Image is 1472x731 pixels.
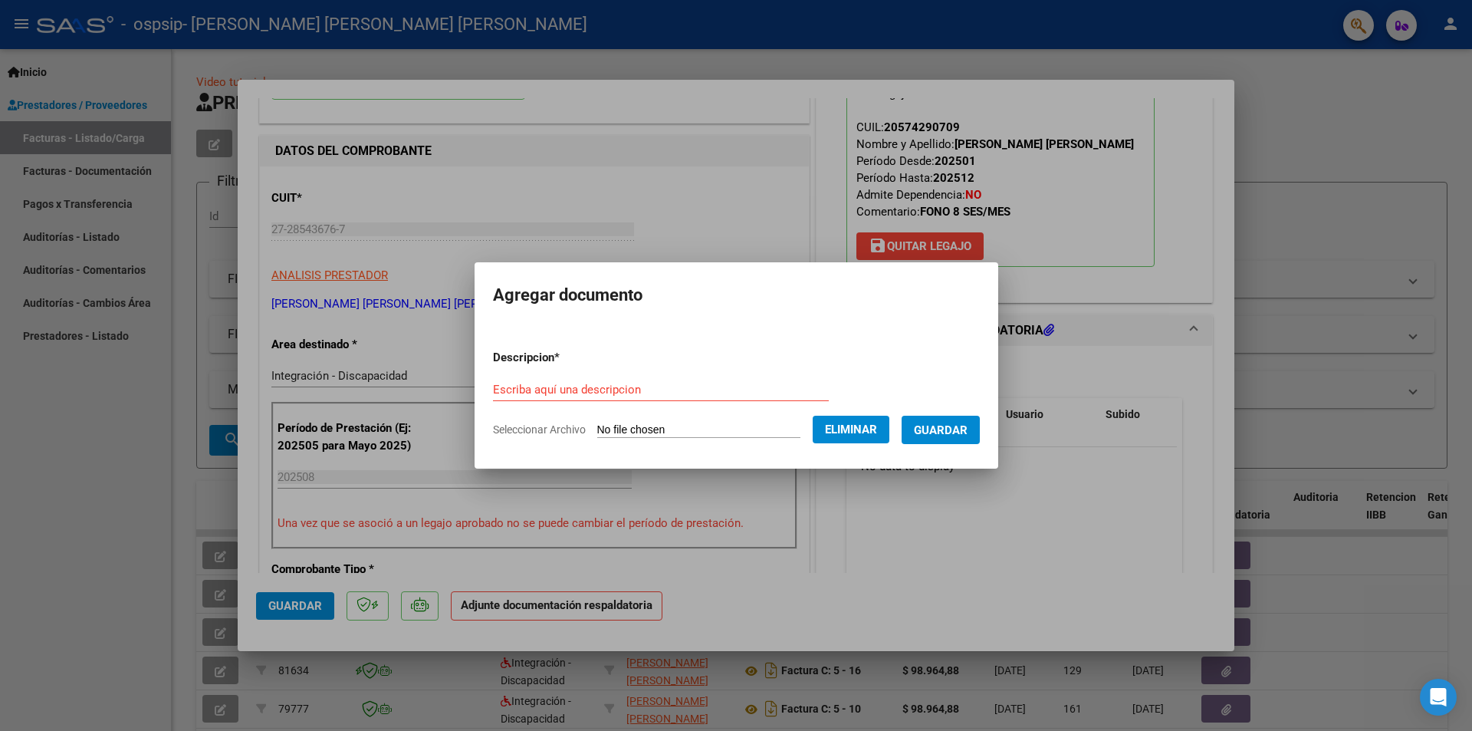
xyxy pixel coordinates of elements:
[825,423,877,436] span: Eliminar
[493,281,980,310] h2: Agregar documento
[813,416,889,443] button: Eliminar
[902,416,980,444] button: Guardar
[1420,679,1457,716] div: Open Intercom Messenger
[493,423,586,436] span: Seleccionar Archivo
[914,423,968,437] span: Guardar
[493,349,639,367] p: Descripcion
